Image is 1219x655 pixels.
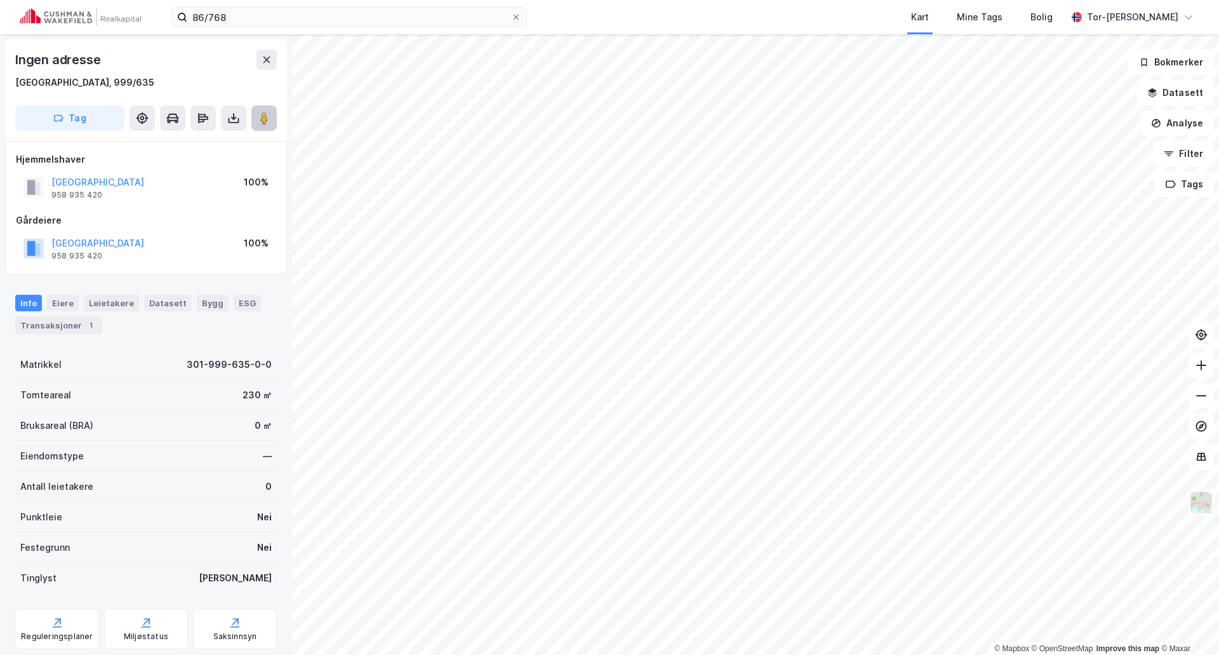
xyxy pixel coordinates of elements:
[15,316,102,334] div: Transaksjoner
[20,8,141,26] img: cushman-wakefield-realkapital-logo.202ea83816669bd177139c58696a8fa1.svg
[265,479,272,494] div: 0
[244,236,269,251] div: 100%
[213,631,257,642] div: Saksinnsyn
[20,571,57,586] div: Tinglyst
[16,213,276,228] div: Gårdeiere
[1153,141,1214,166] button: Filter
[234,295,261,311] div: ESG
[1189,490,1213,515] img: Z
[144,295,192,311] div: Datasett
[1140,111,1214,136] button: Analyse
[1155,172,1214,197] button: Tags
[1156,594,1219,655] div: Kontrollprogram for chat
[911,10,929,25] div: Kart
[20,449,84,464] div: Eiendomstype
[197,295,229,311] div: Bygg
[263,449,272,464] div: —
[20,357,62,372] div: Matrikkel
[84,295,139,311] div: Leietakere
[1128,50,1214,75] button: Bokmerker
[15,50,103,70] div: Ingen adresse
[20,388,71,403] div: Tomteareal
[257,510,272,525] div: Nei
[20,510,62,525] div: Punktleie
[994,644,1029,653] a: Mapbox
[20,479,93,494] div: Antall leietakere
[244,175,269,190] div: 100%
[1136,80,1214,105] button: Datasett
[243,388,272,403] div: 230 ㎡
[257,540,272,555] div: Nei
[1032,644,1093,653] a: OpenStreetMap
[16,152,276,167] div: Hjemmelshaver
[1087,10,1178,25] div: Tor-[PERSON_NAME]
[47,295,79,311] div: Eiere
[20,418,93,433] div: Bruksareal (BRA)
[187,8,511,27] input: Søk på adresse, matrikkel, gårdeiere, leietakere eller personer
[1096,644,1159,653] a: Improve this map
[124,631,168,642] div: Miljøstatus
[51,251,102,261] div: 958 935 420
[15,295,42,311] div: Info
[1156,594,1219,655] iframe: Chat Widget
[21,631,93,642] div: Reguleringsplaner
[199,571,272,586] div: [PERSON_NAME]
[51,190,102,200] div: 958 935 420
[15,75,154,90] div: [GEOGRAPHIC_DATA], 999/635
[187,357,272,372] div: 301-999-635-0-0
[84,319,97,332] div: 1
[957,10,1003,25] div: Mine Tags
[1030,10,1053,25] div: Bolig
[15,105,124,131] button: Tag
[20,540,70,555] div: Festegrunn
[255,418,272,433] div: 0 ㎡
